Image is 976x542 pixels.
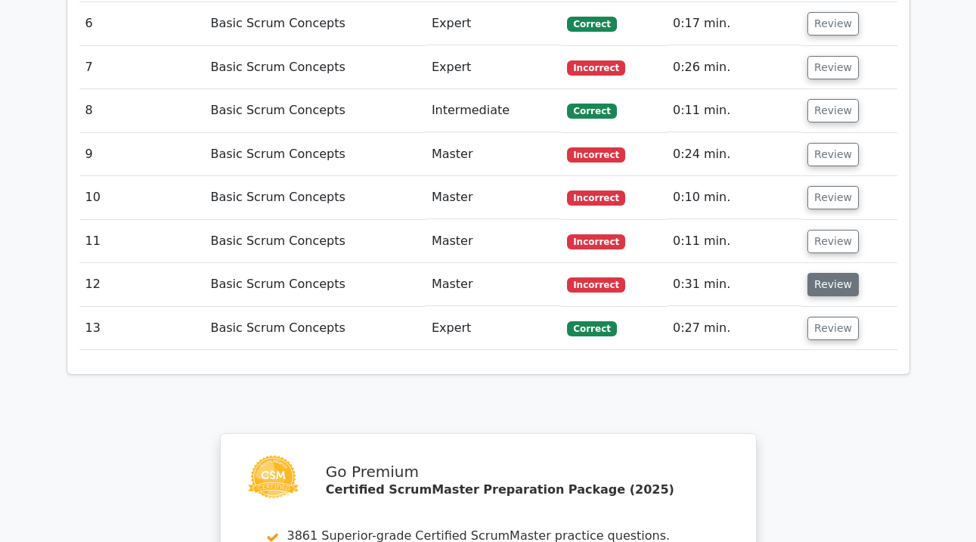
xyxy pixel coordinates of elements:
[807,186,859,209] button: Review
[567,60,625,76] span: Incorrect
[426,307,561,350] td: Expert
[204,46,425,89] td: Basic Scrum Concepts
[204,89,425,132] td: Basic Scrum Concepts
[667,133,801,176] td: 0:24 min.
[807,143,859,166] button: Review
[567,190,625,206] span: Incorrect
[807,273,859,296] button: Review
[204,133,425,176] td: Basic Scrum Concepts
[667,176,801,219] td: 0:10 min.
[807,230,859,253] button: Review
[567,147,625,163] span: Incorrect
[807,56,859,79] button: Review
[204,2,425,45] td: Basic Scrum Concepts
[567,277,625,293] span: Incorrect
[567,321,616,336] span: Correct
[79,133,205,176] td: 9
[79,307,205,350] td: 13
[807,12,859,36] button: Review
[79,220,205,263] td: 11
[426,220,561,263] td: Master
[567,234,625,249] span: Incorrect
[79,46,205,89] td: 7
[807,317,859,340] button: Review
[667,2,801,45] td: 0:17 min.
[426,133,561,176] td: Master
[667,263,801,306] td: 0:31 min.
[667,220,801,263] td: 0:11 min.
[667,89,801,132] td: 0:11 min.
[204,220,425,263] td: Basic Scrum Concepts
[667,46,801,89] td: 0:26 min.
[426,89,561,132] td: Intermediate
[667,307,801,350] td: 0:27 min.
[204,176,425,219] td: Basic Scrum Concepts
[79,176,205,219] td: 10
[426,263,561,306] td: Master
[79,263,205,306] td: 12
[426,176,561,219] td: Master
[426,2,561,45] td: Expert
[567,104,616,119] span: Correct
[567,17,616,32] span: Correct
[79,2,205,45] td: 6
[426,46,561,89] td: Expert
[204,263,425,306] td: Basic Scrum Concepts
[79,89,205,132] td: 8
[204,307,425,350] td: Basic Scrum Concepts
[807,99,859,122] button: Review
